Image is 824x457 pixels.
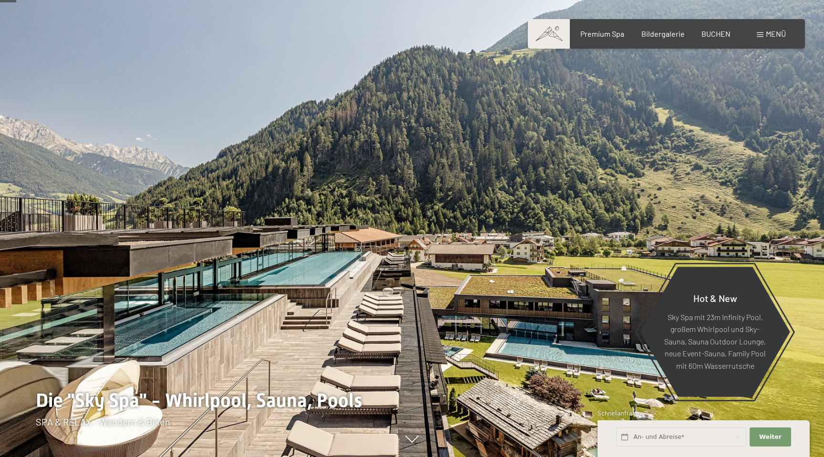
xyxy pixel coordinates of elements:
[639,266,791,397] a: Hot & New Sky Spa mit 23m Infinity Pool, großem Whirlpool und Sky-Sauna, Sauna Outdoor Lounge, ne...
[693,292,737,303] span: Hot & New
[759,433,782,441] span: Weiter
[750,427,791,447] button: Weiter
[663,311,767,372] p: Sky Spa mit 23m Infinity Pool, großem Whirlpool und Sky-Sauna, Sauna Outdoor Lounge, neue Event-S...
[701,29,731,38] a: BUCHEN
[766,29,786,38] span: Menü
[597,409,639,417] span: Schnellanfrage
[641,29,685,38] a: Bildergalerie
[580,29,624,38] a: Premium Spa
